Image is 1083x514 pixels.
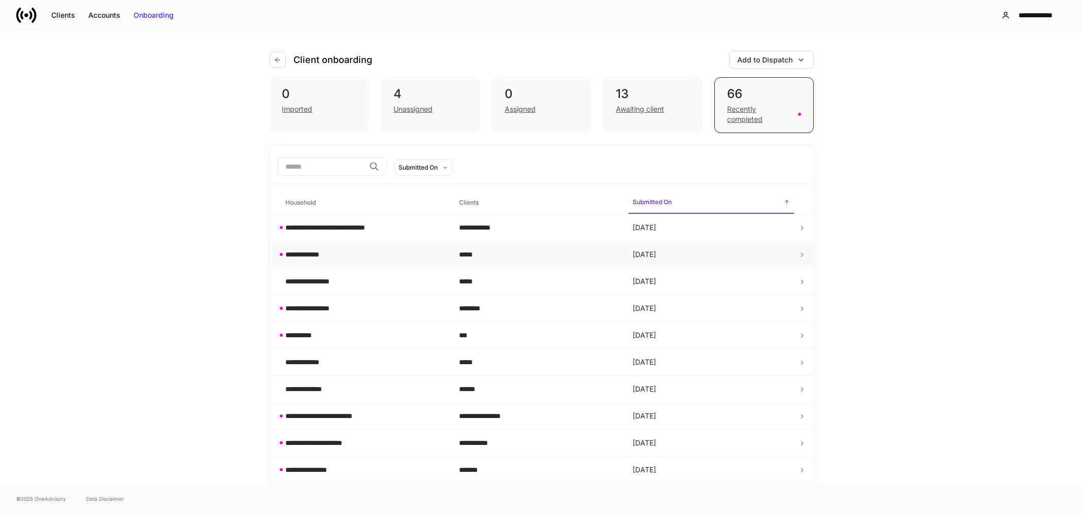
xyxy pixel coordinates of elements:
td: [DATE] [625,241,798,268]
h6: Submitted On [633,197,672,207]
div: Submitted On [399,163,438,172]
div: 0 [282,86,356,102]
div: 66 [727,86,801,102]
div: 0 [505,86,578,102]
td: [DATE] [625,457,798,484]
div: 13Awaiting client [603,77,702,133]
td: [DATE] [625,295,798,322]
td: [DATE] [625,268,798,295]
div: 0Imported [270,77,369,133]
div: Recently completed [727,104,792,124]
td: [DATE] [625,484,798,510]
h4: Client onboarding [294,54,373,66]
td: [DATE] [625,214,798,241]
h6: Household [286,198,316,207]
td: [DATE] [625,403,798,430]
a: Data Disclaimer [86,495,124,503]
div: 13 [616,86,690,102]
button: Submitted On [395,159,453,176]
div: Accounts [88,10,120,20]
td: [DATE] [625,349,798,376]
td: [DATE] [625,322,798,349]
h6: Clients [459,198,479,207]
td: [DATE] [625,376,798,403]
span: Clients [455,192,620,213]
div: Clients [51,10,75,20]
button: Add to Dispatch [729,51,814,69]
button: Accounts [82,7,127,23]
div: Unassigned [393,104,433,114]
span: © 2025 OneAdvisory [16,495,66,503]
div: Awaiting client [616,104,664,114]
div: 4Unassigned [381,77,480,133]
button: Onboarding [127,7,180,23]
div: 4 [393,86,467,102]
div: Add to Dispatch [738,55,793,65]
div: Imported [282,104,313,114]
div: Onboarding [134,10,174,20]
span: Household [282,192,447,213]
button: Clients [45,7,82,23]
div: 66Recently completed [714,77,813,133]
td: [DATE] [625,430,798,457]
span: Submitted On [629,192,794,214]
div: Assigned [505,104,536,114]
div: 0Assigned [492,77,591,133]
